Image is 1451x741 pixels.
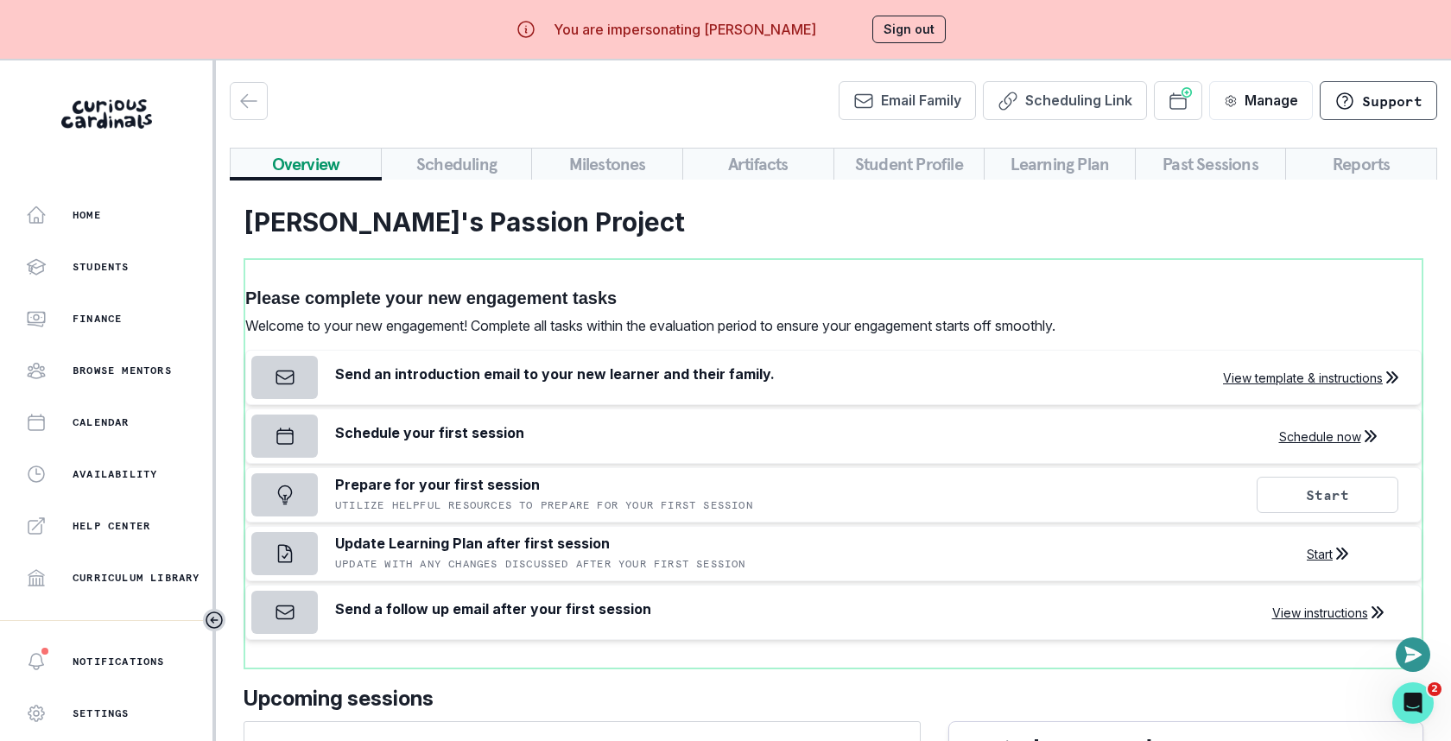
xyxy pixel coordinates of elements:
button: Email Family [839,81,976,120]
p: Home [73,208,101,222]
button: Support [1320,81,1437,120]
p: Students [73,260,130,274]
p: Upcoming sessions [244,683,921,714]
p: Curriculum Library [73,571,200,585]
button: Start [1307,547,1348,561]
p: Prepare for your first session [335,474,540,495]
button: Open or close messaging widget [1396,637,1430,672]
p: Update Learning Plan after first session [335,533,610,554]
button: View template & instructions [1223,370,1398,385]
button: Past Sessions [1135,148,1287,180]
button: Reports [1285,148,1437,180]
p: Update with any changes discussed after your first session [335,557,746,571]
button: View instructions [1272,605,1384,620]
button: Manage [1209,81,1313,120]
p: Utilize helpful resources to prepare for your first session [335,498,753,512]
p: Availability [73,467,157,481]
button: Scheduling [381,148,533,180]
button: Sign out [872,16,946,43]
h1: Please complete your new engagement tasks [245,288,1422,308]
p: Browse Mentors [73,364,172,377]
span: 2 [1428,682,1441,696]
p: You are impersonating [PERSON_NAME] [554,19,816,40]
button: Student Profile [833,148,985,180]
iframe: Intercom live chat [1392,682,1434,724]
p: Support [1362,92,1422,110]
button: Milestones [531,148,683,180]
p: Help Center [73,519,150,533]
button: Learning Plan [984,148,1136,180]
p: Welcome to your new engagement! Complete all tasks within the evaluation period to ensure your en... [245,315,1422,336]
p: Settings [73,706,130,720]
button: Scheduling Link [983,81,1147,120]
button: Schedule Sessions [1154,81,1202,120]
img: Curious Cardinals Logo [61,99,152,129]
p: Calendar [73,415,130,429]
p: Send a follow up email after your first session [335,598,651,619]
button: Start [1257,477,1398,513]
p: Send an introduction email to your new learner and their family. [335,364,775,384]
p: Schedule your first session [335,422,524,443]
button: Toggle sidebar [203,609,225,631]
p: Finance [73,312,122,326]
h2: [PERSON_NAME]'s Passion Project [244,206,1423,237]
button: Artifacts [682,148,834,180]
button: Overview [230,148,382,180]
button: Schedule now [1279,429,1377,444]
p: Notifications [73,655,165,668]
